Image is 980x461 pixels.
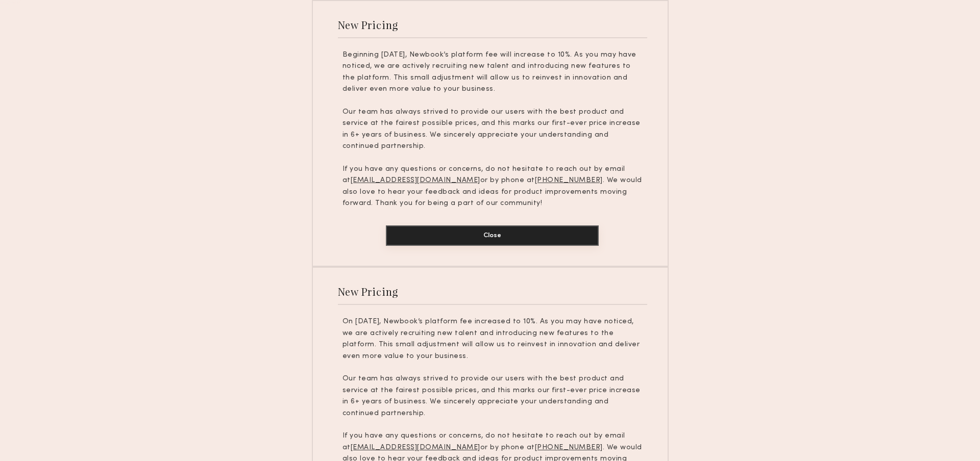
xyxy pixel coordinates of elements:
[342,107,643,152] p: Our team has always strived to provide our users with the best product and service at the fairest...
[535,177,603,184] u: [PHONE_NUMBER]
[342,373,643,419] p: Our team has always strived to provide our users with the best product and service at the fairest...
[342,164,643,210] p: If you have any questions or concerns, do not hesitate to reach out by email at or by phone at . ...
[351,177,480,184] u: [EMAIL_ADDRESS][DOMAIN_NAME]
[342,316,643,362] p: On [DATE], Newbook’s platform fee increased to 10%. As you may have noticed, we are actively recr...
[386,225,599,246] button: Close
[535,444,603,451] u: [PHONE_NUMBER]
[351,444,480,451] u: [EMAIL_ADDRESS][DOMAIN_NAME]
[342,49,643,95] p: Beginning [DATE], Newbook’s platform fee will increase to 10%. As you may have noticed, we are ac...
[338,285,399,298] div: New Pricing
[338,18,399,32] div: New Pricing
